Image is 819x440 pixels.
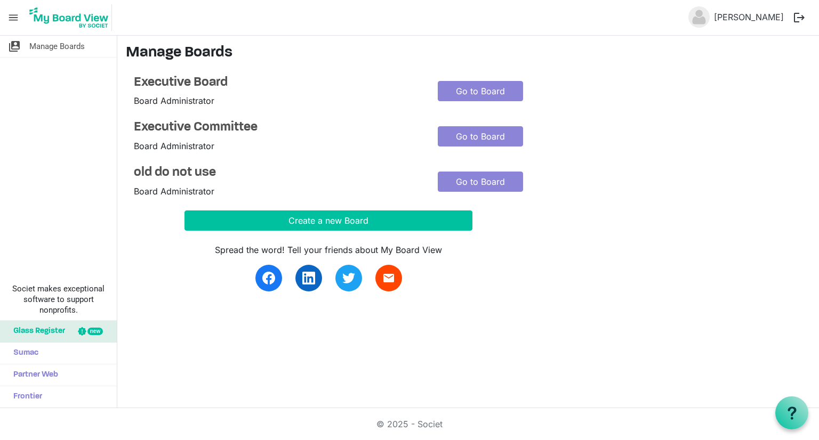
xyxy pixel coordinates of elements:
[8,343,38,364] span: Sumac
[262,272,275,284] img: facebook.svg
[184,210,472,231] button: Create a new Board
[438,81,523,101] a: Go to Board
[29,36,85,57] span: Manage Boards
[5,283,112,315] span: Societ makes exceptional software to support nonprofits.
[8,321,65,342] span: Glass Register
[382,272,395,284] span: email
[3,7,23,28] span: menu
[87,328,103,335] div: new
[134,141,214,151] span: Board Administrator
[376,419,443,429] a: © 2025 - Societ
[26,4,116,31] a: My Board View Logo
[134,186,214,197] span: Board Administrator
[438,172,523,192] a: Go to Board
[8,364,58,386] span: Partner Web
[126,44,810,62] h3: Manage Boards
[438,126,523,146] a: Go to Board
[134,165,422,181] a: old do not use
[184,243,472,256] div: Spread the word! Tell your friends about My Board View
[302,272,315,284] img: linkedin.svg
[688,6,710,28] img: no-profile-picture.svg
[134,120,422,135] a: Executive Committee
[788,6,810,29] button: logout
[134,95,214,106] span: Board Administrator
[375,265,402,291] a: email
[8,386,42,408] span: Frontier
[26,4,112,31] img: My Board View Logo
[8,36,21,57] span: switch_account
[710,6,788,28] a: [PERSON_NAME]
[134,75,422,91] a: Executive Board
[342,272,355,284] img: twitter.svg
